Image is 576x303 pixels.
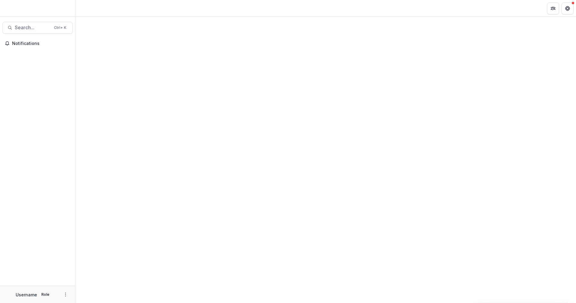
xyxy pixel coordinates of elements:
span: Search... [15,25,50,30]
button: Partners [547,2,559,14]
button: Notifications [2,39,73,48]
p: Username [16,292,37,298]
p: Role [40,292,51,297]
button: More [62,291,69,298]
button: Search... [2,22,73,34]
div: Ctrl + K [53,24,68,31]
button: Get Help [562,2,574,14]
span: Notifications [12,41,70,46]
